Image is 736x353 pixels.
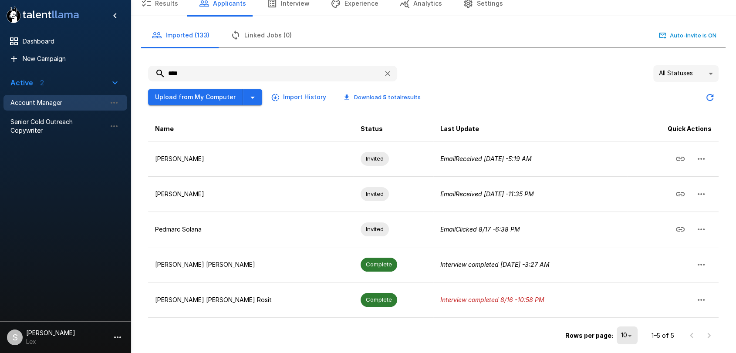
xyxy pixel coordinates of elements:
i: Email Received [DATE] - 11:35 PM [440,190,534,198]
p: [PERSON_NAME] [155,155,347,163]
i: Email Clicked 8/17 - 6:38 PM [440,225,520,233]
button: Auto-Invite is ON [657,29,719,42]
p: Pedmarc Solana [155,225,347,234]
span: Copy Interview Link [670,189,691,197]
button: Linked Jobs (0) [220,23,302,47]
div: 10 [617,326,638,344]
i: Interview completed [DATE] - 3:27 AM [440,261,550,268]
button: Upload from My Computer [148,89,243,105]
span: Invited [361,190,389,198]
i: Email Received [DATE] - 5:19 AM [440,155,532,162]
div: All Statuses [653,65,719,82]
p: 1–5 of 5 [652,331,674,340]
p: Rows per page: [565,331,613,340]
span: Invited [361,225,389,233]
p: [PERSON_NAME] [PERSON_NAME] Rosit [155,296,347,304]
span: Invited [361,155,389,163]
th: Name [148,117,354,141]
th: Last Update [433,117,628,141]
button: Import History [269,89,330,105]
span: Copy Interview Link [670,225,691,232]
span: Copy Interview Link [670,154,691,161]
th: Quick Actions [628,117,719,141]
span: Complete [361,260,397,269]
button: Download 5 totalresults [337,91,428,104]
span: Complete [361,296,397,304]
p: [PERSON_NAME] [155,190,347,198]
button: Updated Today - 5:35 PM [701,89,719,106]
th: Status [354,117,433,141]
p: [PERSON_NAME] [PERSON_NAME] [155,260,347,269]
i: Interview completed 8/16 - 10:58 PM [440,296,544,303]
button: Imported (133) [141,23,220,47]
b: 5 [383,94,387,101]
